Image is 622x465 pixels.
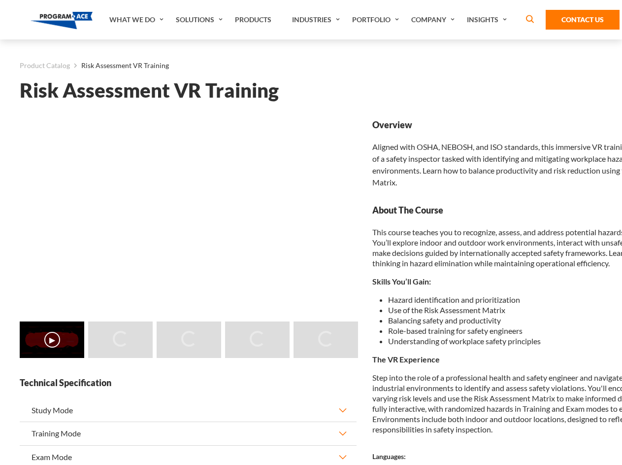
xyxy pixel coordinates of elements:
[20,399,357,422] button: Study Mode
[546,10,620,30] a: Contact Us
[20,119,357,309] iframe: Risk Assessment VR Training - Video 0
[44,332,60,348] button: ▶
[372,452,406,461] strong: Languages:
[20,322,84,358] img: Risk Assessment VR Training - Video 0
[31,12,93,29] img: Program-Ace
[20,59,70,72] a: Product Catalog
[70,59,169,72] li: Risk Assessment VR Training
[20,422,357,445] button: Training Mode
[20,377,357,389] strong: Technical Specification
